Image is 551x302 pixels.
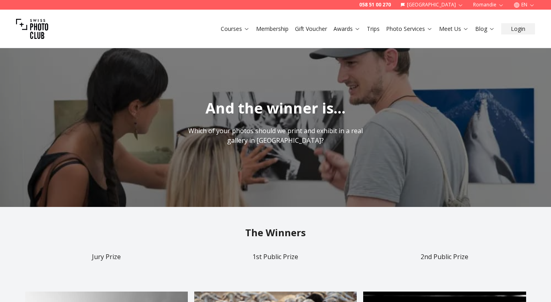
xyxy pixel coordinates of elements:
[472,23,498,34] button: Blog
[253,23,292,34] button: Membership
[363,252,526,261] h4: 2nd Public Prize
[359,2,391,8] a: 058 51 00 270
[218,23,253,34] button: Courses
[25,252,188,261] h4: Jury Prize
[16,13,48,45] img: Swiss photo club
[186,126,366,145] p: Which of your photos should we print and exhibit in a real gallery in [GEOGRAPHIC_DATA]?
[386,25,433,33] a: Photo Services
[475,25,495,33] a: Blog
[436,23,472,34] button: Meet Us
[295,25,327,33] a: Gift Voucher
[333,25,360,33] a: Awards
[194,252,357,261] h4: 1st Public Prize
[25,226,526,239] h2: The Winners
[383,23,436,34] button: Photo Services
[221,25,250,33] a: Courses
[367,25,380,33] a: Trips
[439,25,469,33] a: Meet Us
[256,25,289,33] a: Membership
[364,23,383,34] button: Trips
[292,23,330,34] button: Gift Voucher
[330,23,364,34] button: Awards
[501,23,535,34] button: Login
